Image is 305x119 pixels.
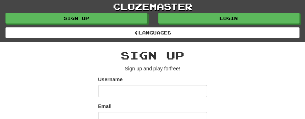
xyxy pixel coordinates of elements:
u: free [170,66,179,71]
a: Languages [5,27,300,38]
a: Login [158,13,300,24]
p: Sign up and play for ! [98,65,207,72]
a: Sign up [5,13,147,24]
h2: Sign up [98,49,207,61]
label: Username [98,76,123,83]
label: Email [98,103,112,110]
